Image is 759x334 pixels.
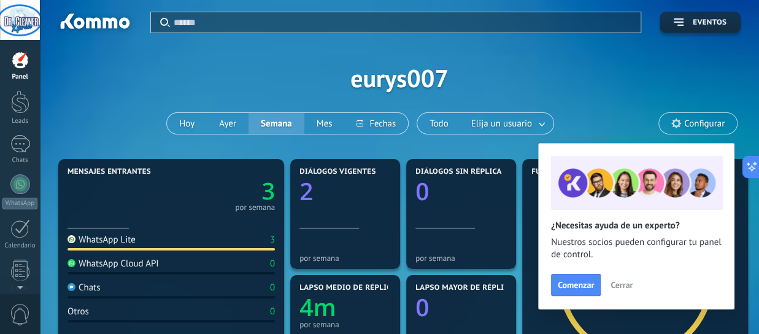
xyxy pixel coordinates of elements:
[531,168,603,176] span: Fuentes de leads
[304,113,345,134] button: Mes
[207,113,249,134] button: Ayer
[2,73,38,81] div: Panel
[270,234,275,246] div: 3
[415,168,502,176] span: Diálogos sin réplica
[67,259,75,267] img: WhatsApp Cloud API
[693,18,726,27] span: Eventos
[611,281,633,289] span: Cerrar
[469,115,534,132] span: Elija un usuario
[551,274,601,296] button: Comenzar
[261,175,275,207] text: 3
[415,291,429,324] text: 0
[67,306,89,317] div: Otros
[270,306,275,317] div: 0
[171,175,275,207] a: 3
[270,258,275,270] div: 0
[417,113,461,134] button: Todo
[415,284,513,292] span: Lapso mayor de réplica
[415,254,507,263] div: por semana
[2,198,37,209] div: WhatsApp
[551,236,722,261] span: Nuestros socios pueden configurar tu panel de control.
[299,175,313,208] text: 2
[558,281,594,289] span: Comenzar
[249,113,304,134] button: Semana
[551,220,722,231] h2: ¿Necesitas ayuda de un experto?
[461,113,553,134] button: Elija un usuario
[344,113,407,134] button: Fechas
[67,283,75,291] img: Chats
[415,175,429,208] text: 0
[270,282,275,293] div: 0
[299,168,376,176] span: Diálogos vigentes
[67,258,159,270] div: WhatsApp Cloud API
[235,204,275,211] div: por semana
[67,168,151,176] span: Mensajes entrantes
[167,113,207,134] button: Hoy
[67,234,136,246] div: WhatsApp Lite
[2,117,38,125] div: Leads
[605,276,638,294] button: Cerrar
[67,235,75,243] img: WhatsApp Lite
[299,291,336,324] text: 4m
[684,118,725,129] span: Configurar
[299,284,396,292] span: Lapso medio de réplica
[660,12,741,33] button: Eventos
[299,254,391,263] div: por semana
[2,157,38,165] div: Chats
[2,242,38,250] div: Calendario
[67,282,101,293] div: Chats
[299,320,391,329] div: por semana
